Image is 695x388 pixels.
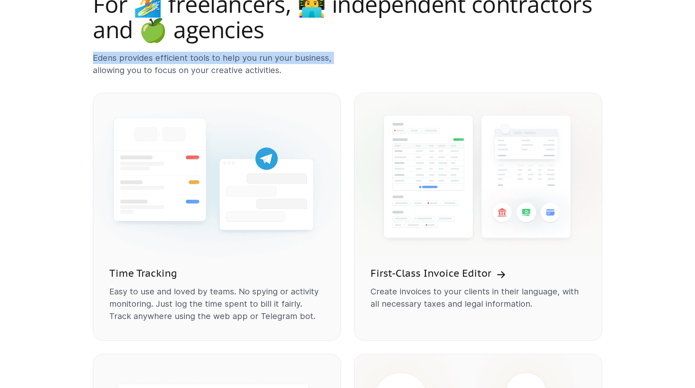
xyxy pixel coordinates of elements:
[93,52,341,76] p: Edens provides efficient tools to help you run your business, allowing you to focus on your creat...
[109,266,177,280] h3: Time Tracking
[354,93,602,341] a: First-Class Invoice EditorCreate invoices to your clients in their language, with all necessary t...
[109,285,324,322] p: Easy to use and loved by teams. No spying or activity monitoring. Just log the time spent to bill...
[371,266,491,280] h3: First-Class Invoice Editor
[371,285,586,310] p: Create invoices to your clients in their language, with all necessary taxes and legal information.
